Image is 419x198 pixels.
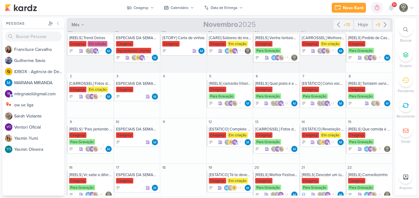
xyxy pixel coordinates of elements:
img: MARIANA MIRANDA [338,139,344,145]
span: +2 [237,185,241,190]
strong: Novembro [203,20,238,29]
div: Em criação [227,132,248,138]
div: [ESTÁTICO] Revelação dos Ganhadores [302,127,345,132]
div: Para Gravação [255,185,281,190]
img: Yasmin Yumi [93,146,99,152]
img: Leviê Agência de Marketing Digital [85,93,91,100]
div: [REELS] camarão fritando ou paella borbulhando. [209,81,252,86]
div: Responsável: MARIANA MIRANDA [384,100,390,106]
div: mlegnaioli@gmail.com [367,146,374,152]
div: [STORY] Carta de vinhos [162,35,205,40]
div: Para Gravação [69,139,95,145]
div: Colaboradores: Leviê Agência de Marketing Digital, IDBOX - Agência de Design, mlegnaioli@gmail.co... [131,55,150,61]
span: +1 [377,146,381,151]
span: +1 [99,48,102,53]
img: Yasmin Yumi [375,100,381,106]
img: Leviê Agência de Marketing Digital [399,3,408,12]
div: Para Gravação [348,139,374,145]
div: Ceagesp [116,87,133,92]
div: Colaboradores: MARIANA MIRANDA, mlegnaioli@gmail.com, Yasmin Yumi, Thais de carvalho [85,192,104,198]
div: A Fazer [255,56,259,60]
img: MARIANA MIRANDA [224,48,230,54]
img: Leviê Agência de Marketing Digital [291,55,297,61]
img: IDBOX - Agência de Design [135,55,141,61]
span: +1 [238,140,241,145]
div: Ceagesp [348,178,365,184]
div: [ESTÁTICO] Tá te devendo [209,172,252,177]
p: m [91,148,93,151]
div: I D B O X - A g ê n c i a d e D e s i g n [14,68,64,75]
div: Em criação [227,41,248,47]
div: Para Gravação [209,93,235,99]
div: Responsável: Leviê Agência de Marketing Digital [384,146,390,152]
div: +70 [342,22,352,28]
div: 22 [346,164,353,171]
div: [REELS] Trend Ostras [69,35,112,40]
img: Guilherme Savio [5,57,12,64]
div: Ceagesp [116,178,133,184]
div: [REELS] Qual prato é a sua cara? [255,81,298,86]
div: Responsável: MARIANA MIRANDA [152,139,158,145]
div: A Fazer [116,140,120,144]
div: A Fazer [302,140,306,144]
div: Colaboradores: MARIANA MIRANDA, mlegnaioli@gmail.com, Yasmin Yumi, Thais de carvalho [364,146,382,152]
div: Colaboradores: MARIANA MIRANDA, Leviê Agência de Marketing Digital, IDBOX - Agência de Design, ml... [224,185,243,191]
div: A Fazer [348,56,352,60]
div: [ESTÁTICO] Como você prefere o camarão? [302,81,345,86]
div: 2 [68,73,74,79]
div: Ceagesp [69,178,86,184]
img: ow se liga [5,101,12,109]
p: m [369,148,372,151]
div: Colaboradores: Sarah Violante, Leviê Agência de Marketing Digital, mlegnaioli@gmail.com, Yasmin Y... [270,100,289,106]
div: Ceagesp [162,41,180,47]
div: Responsável: MARIANA MIRANDA [291,146,297,152]
img: MARIANA MIRANDA [106,146,112,152]
p: Email [401,139,410,144]
span: 2025 [203,20,256,30]
div: Em criação [320,132,341,138]
div: 9 [68,119,74,125]
img: Yasmin Yumi [93,93,99,100]
img: Leviê Agência de Marketing Digital [131,55,138,61]
div: A Fazer [302,49,306,53]
img: Leviê Agência de Marketing Digital [227,185,234,191]
div: Em criação [320,41,341,47]
img: IDBOX - Agência de Design [320,139,326,145]
div: mlegnaioli@gmail.com [89,192,95,198]
img: Leviê Agência de Marketing Digital [245,48,251,54]
div: ESPECIAIS DA SEMANA [116,127,159,132]
div: A Fazer [209,49,213,53]
div: 16 [68,164,74,171]
p: Grupos [400,63,412,68]
img: Leviê Agência de Marketing Digital [317,48,323,54]
div: S a r a h V i o l a n t e [14,113,64,119]
img: Yasmin Yumi [232,100,238,106]
div: A Fazer [116,94,120,99]
div: Ceagesp [302,87,319,92]
img: MARIANA MIRANDA [245,100,251,106]
div: mlegnaioli@gmail.com [5,90,12,97]
div: 8 [346,73,353,79]
img: Leviê Agência de Marketing Digital [364,55,370,61]
img: Leviê Agência de Marketing Digital [320,100,326,106]
div: A Fazer [302,101,306,105]
div: Responsável: MARIANA MIRANDA [245,100,251,106]
div: 4 [161,73,167,79]
div: Responsável: MARIANA MIRANDA [106,146,112,152]
div: Ceagesp [209,87,226,92]
img: IDBOX - Agência de Design [228,139,234,145]
div: mlegnaioli@gmail.com [367,55,374,61]
div: Ceagesp [302,132,319,138]
img: Yasmin Yumi [325,48,331,54]
img: MARIANA MIRANDA [271,55,277,61]
div: [REELS] Pedido de Casamento [348,35,391,40]
img: MARIANA MIRANDA [224,185,230,191]
div: F r a n c i l u c e C a r v a l h o [14,46,64,53]
div: Em criação [88,87,108,92]
img: IDBOX - Agência de Design [5,68,12,75]
img: Yasmin Yumi [278,55,284,61]
div: [REELS] Descobri um lugar [302,172,345,177]
img: Leviê Agência de Marketing Digital [224,100,230,106]
div: A Fazer [209,140,213,144]
div: [CARD] Sabores do mar na sua casa! Peça seu delivery no Festival de Frutos do Mar Ceagesp [209,35,252,40]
